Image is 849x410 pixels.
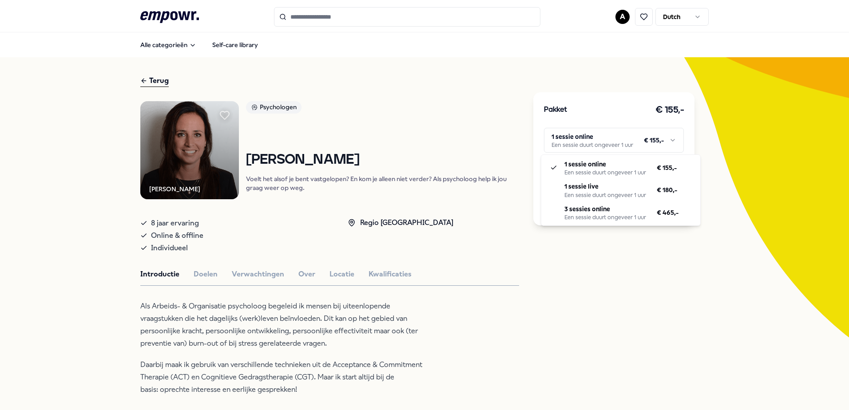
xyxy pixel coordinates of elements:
[564,169,646,176] div: Een sessie duurt ongeveer 1 uur
[564,214,646,221] div: Een sessie duurt ongeveer 1 uur
[657,163,677,173] span: € 155,-
[657,208,678,217] span: € 465,-
[564,159,646,169] p: 1 sessie online
[564,192,646,199] div: Een sessie duurt ongeveer 1 uur
[564,181,646,191] p: 1 sessie live
[564,204,646,214] p: 3 sessies online
[657,185,677,195] span: € 180,-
